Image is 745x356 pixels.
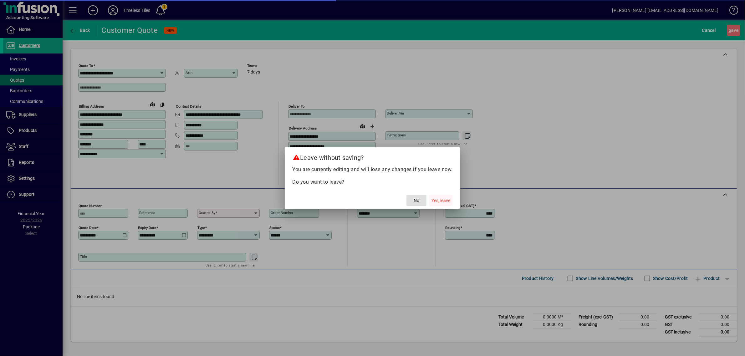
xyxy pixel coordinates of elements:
[414,197,419,204] span: No
[292,178,453,186] p: Do you want to leave?
[406,195,426,206] button: No
[431,197,450,204] span: Yes, leave
[285,147,460,165] h2: Leave without saving?
[429,195,453,206] button: Yes, leave
[292,166,453,173] p: You are currently editing and will lose any changes if you leave now.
